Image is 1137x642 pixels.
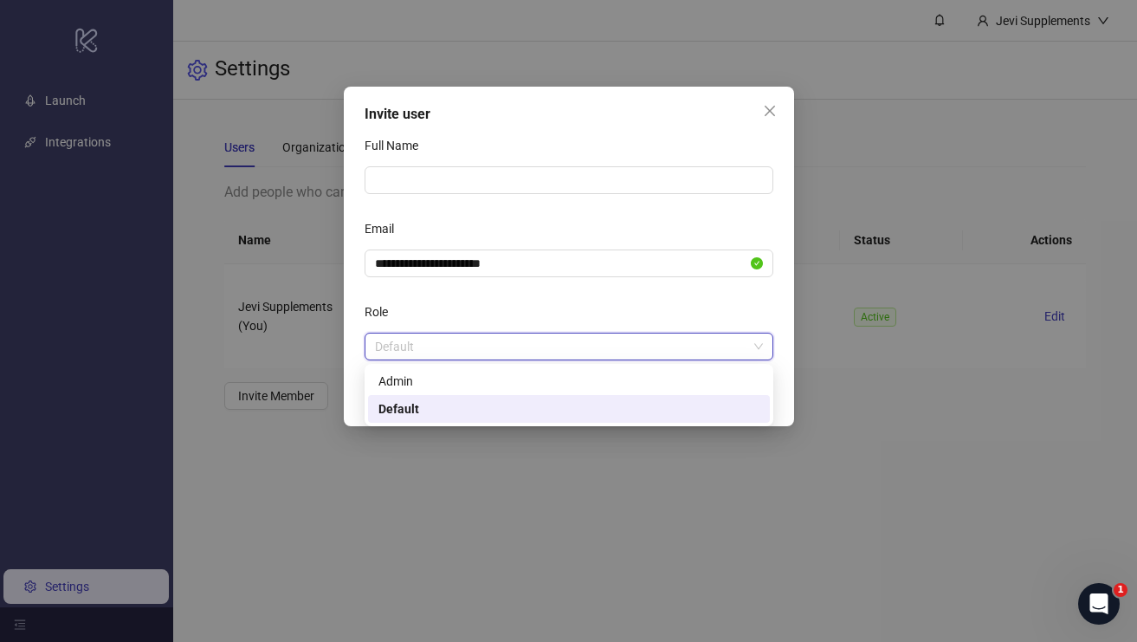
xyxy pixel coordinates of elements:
button: Close [756,97,784,125]
span: 1 [1114,583,1127,597]
div: Default [368,395,770,423]
div: Admin [368,367,770,395]
iframe: Intercom live chat [1078,583,1120,625]
div: Invite user [365,104,773,125]
span: Default [375,334,763,360]
label: Full Name [365,132,430,159]
div: Admin [378,372,759,391]
span: close [763,104,777,118]
label: Role [365,298,399,326]
div: Default [378,399,759,418]
label: Email [365,215,405,243]
input: Email [375,254,747,273]
input: Full Name [365,166,773,194]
